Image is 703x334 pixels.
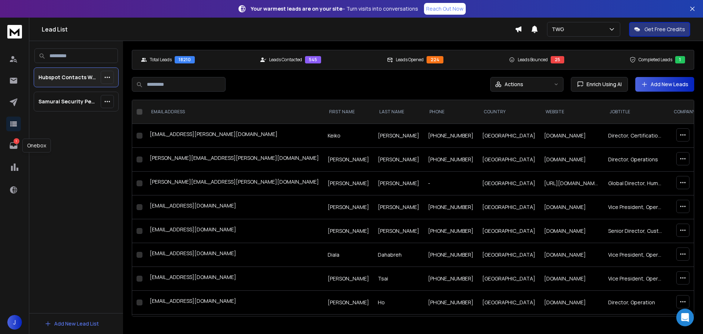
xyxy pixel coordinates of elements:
div: [EMAIL_ADDRESS][DOMAIN_NAME] [150,297,319,308]
td: [PHONE_NUMBER] [424,291,478,315]
td: [DOMAIN_NAME] [540,219,604,243]
button: Add New Lead List [39,316,105,331]
td: Tsai [373,267,424,291]
td: [URL][DOMAIN_NAME] [540,172,604,195]
div: [EMAIL_ADDRESS][DOMAIN_NAME] [150,226,319,236]
td: [PHONE_NUMBER] [424,124,478,148]
td: [GEOGRAPHIC_DATA] [478,124,540,148]
td: [PHONE_NUMBER] [424,148,478,172]
th: EMAIL ADDRESS [145,100,323,124]
th: FIRST NAME [323,100,373,124]
td: [PERSON_NAME] [373,219,424,243]
p: Get Free Credits [644,26,685,33]
a: Reach Out Now [424,3,466,15]
td: Senior Director, Customer Success eCommerce & Media Operations [604,219,668,243]
td: Ho [373,291,424,315]
div: 18210 [175,56,195,63]
button: Enrich Using AI [571,77,628,92]
td: Vice President, Operations [604,267,668,291]
td: [PERSON_NAME] [323,291,373,315]
p: Leads Bounced [518,57,548,63]
td: Dahabreh [373,243,424,267]
td: Vice President, Operations [604,195,668,219]
th: country [478,100,540,124]
td: [PHONE_NUMBER] [424,267,478,291]
td: [DOMAIN_NAME] [540,267,604,291]
td: - [424,172,478,195]
div: 545 [305,56,321,63]
button: J [7,315,22,330]
td: Diala [323,243,373,267]
p: Hubspot Contacts Worldwide [38,74,98,81]
td: [PERSON_NAME] [373,172,424,195]
p: TWG [552,26,567,33]
td: [DOMAIN_NAME] [540,124,604,148]
td: [GEOGRAPHIC_DATA] [478,267,540,291]
th: Phone [424,100,478,124]
p: Actions [505,81,523,88]
p: Reach Out Now [426,5,464,12]
td: [PERSON_NAME] [323,267,373,291]
td: [DOMAIN_NAME] [540,148,604,172]
button: Get Free Credits [629,22,690,37]
td: Keiko [323,124,373,148]
p: – Turn visits into conversations [251,5,418,12]
div: [EMAIL_ADDRESS][DOMAIN_NAME] [150,250,319,260]
td: [PHONE_NUMBER] [424,219,478,243]
td: [PERSON_NAME] [373,195,424,219]
div: 224 [427,56,443,63]
td: [PERSON_NAME] [323,219,373,243]
td: [GEOGRAPHIC_DATA] [478,291,540,315]
div: [PERSON_NAME][EMAIL_ADDRESS][PERSON_NAME][DOMAIN_NAME] [150,178,319,188]
th: jobTitle [604,100,668,124]
td: [GEOGRAPHIC_DATA] [478,148,540,172]
td: [GEOGRAPHIC_DATA] [478,195,540,219]
h1: Lead List [42,25,515,34]
p: Leads Contacted [269,57,302,63]
strong: Your warmest leads are on your site [251,5,342,12]
td: Director, Operations [604,148,668,172]
a: Add New Leads [641,81,688,88]
td: Director, Certification Operations [604,124,668,148]
td: [DOMAIN_NAME] [540,291,604,315]
td: Global Director, Human Resources Operations [604,172,668,195]
td: Director, Operation [604,291,668,315]
div: [EMAIL_ADDRESS][DOMAIN_NAME] [150,202,319,212]
p: Leads Opened [396,57,424,63]
td: [GEOGRAPHIC_DATA] [478,172,540,195]
td: [PHONE_NUMBER] [424,195,478,219]
td: [DOMAIN_NAME] [540,195,604,219]
td: [PERSON_NAME] [323,172,373,195]
div: [EMAIL_ADDRESS][DOMAIN_NAME] [150,274,319,284]
td: [PERSON_NAME] [373,124,424,148]
span: Enrich Using AI [584,81,622,88]
p: Completed Leads [639,57,672,63]
td: [PERSON_NAME] [323,148,373,172]
td: [PERSON_NAME] [373,148,424,172]
td: [PHONE_NUMBER] [424,243,478,267]
td: [PERSON_NAME] [323,195,373,219]
button: Add New Leads [635,77,694,92]
div: 25 [551,56,564,63]
div: [PERSON_NAME][EMAIL_ADDRESS][PERSON_NAME][DOMAIN_NAME] [150,154,319,165]
div: Onebox [22,139,51,153]
th: LAST NAME [373,100,424,124]
td: [GEOGRAPHIC_DATA] [478,243,540,267]
td: [DOMAIN_NAME] [540,243,604,267]
a: 1 [6,138,21,153]
td: [GEOGRAPHIC_DATA] [478,219,540,243]
th: website [540,100,604,124]
img: logo [7,25,22,38]
p: Samurai Security Pen Testing [38,98,98,105]
div: Open Intercom Messenger [676,309,694,326]
div: [EMAIL_ADDRESS][PERSON_NAME][DOMAIN_NAME] [150,131,319,141]
p: Total Leads [150,57,172,63]
td: Vice President, Operations, [GEOGRAPHIC_DATA] [604,243,668,267]
div: 1 [675,56,685,63]
p: 1 [14,138,19,144]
